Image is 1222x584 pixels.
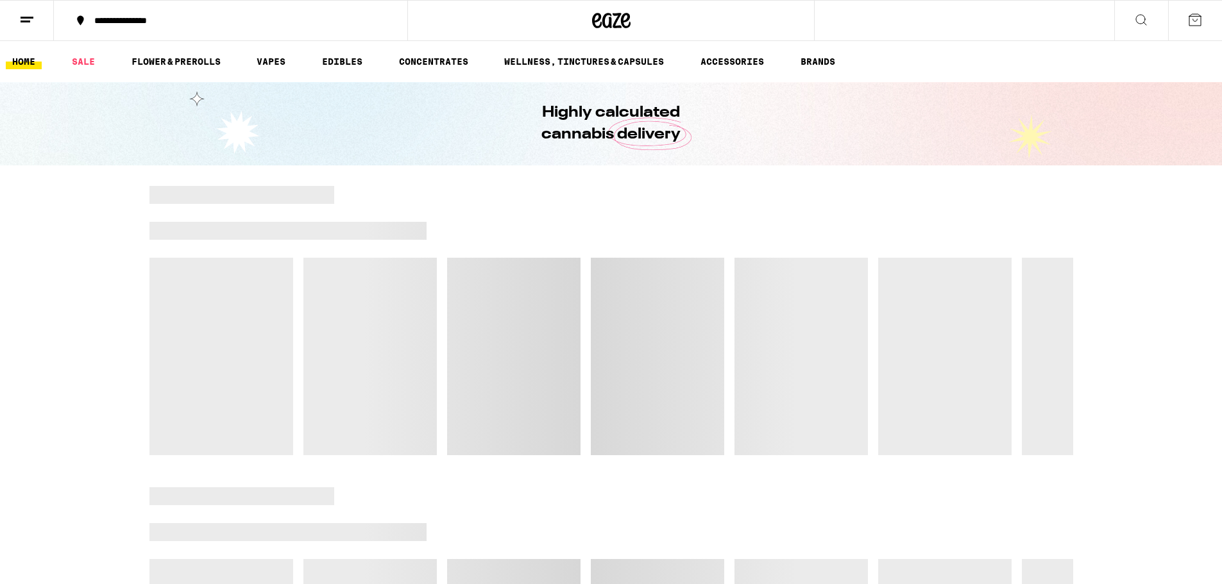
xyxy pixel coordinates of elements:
[505,102,717,146] h1: Highly calculated cannabis delivery
[65,54,101,69] a: SALE
[6,54,42,69] a: HOME
[125,54,227,69] a: FLOWER & PREROLLS
[694,54,770,69] a: ACCESSORIES
[316,54,369,69] a: EDIBLES
[393,54,475,69] a: CONCENTRATES
[250,54,292,69] a: VAPES
[794,54,842,69] a: BRANDS
[498,54,670,69] a: WELLNESS, TINCTURES & CAPSULES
